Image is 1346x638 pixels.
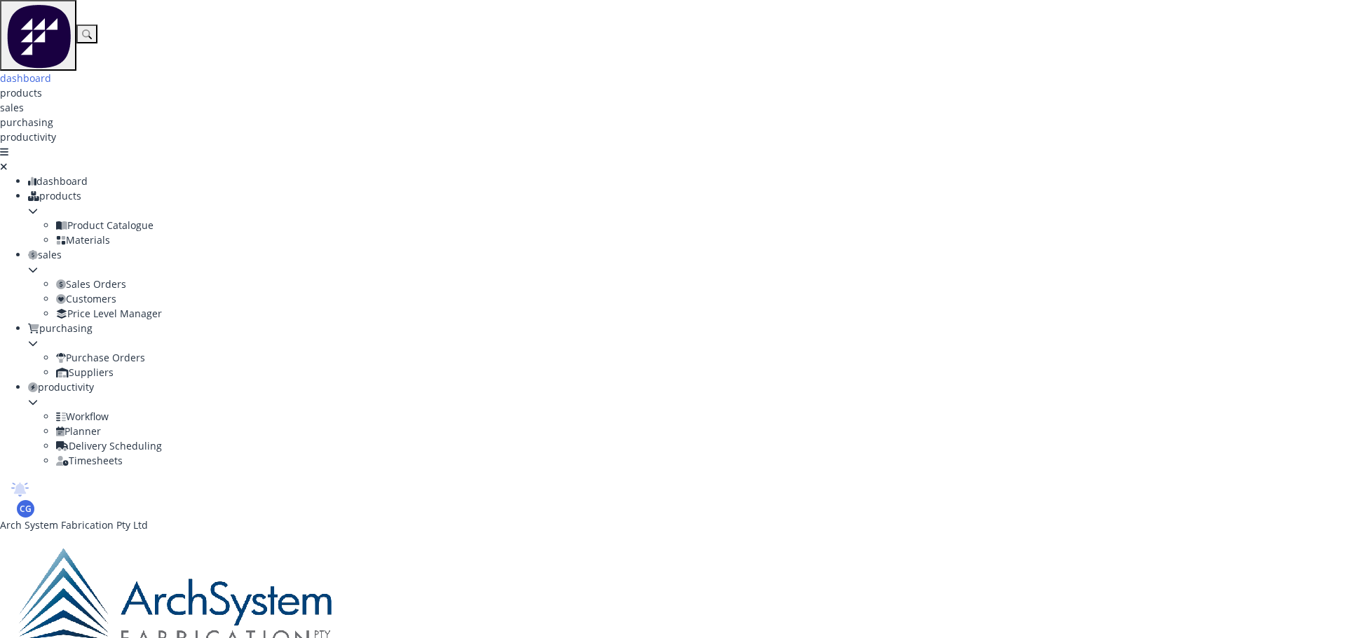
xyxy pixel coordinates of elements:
[28,380,1346,394] div: productivity
[56,365,1346,380] div: Suppliers
[56,438,1346,453] div: Delivery Scheduling
[56,306,1346,321] div: Price Level Manager
[28,247,1346,262] div: sales
[56,453,1346,468] div: Timesheets
[28,188,1346,203] div: products
[56,291,1346,306] div: Customers
[56,233,1346,247] div: Materials
[56,277,1346,291] div: Sales Orders
[20,503,32,515] span: CG
[56,350,1346,365] div: Purchase Orders
[28,174,1346,188] div: dashboard
[28,321,1346,335] div: purchasing
[6,2,71,69] img: Factory
[56,424,1346,438] div: Planner
[56,409,1346,424] div: Workflow
[56,218,1346,233] div: Product Catalogue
